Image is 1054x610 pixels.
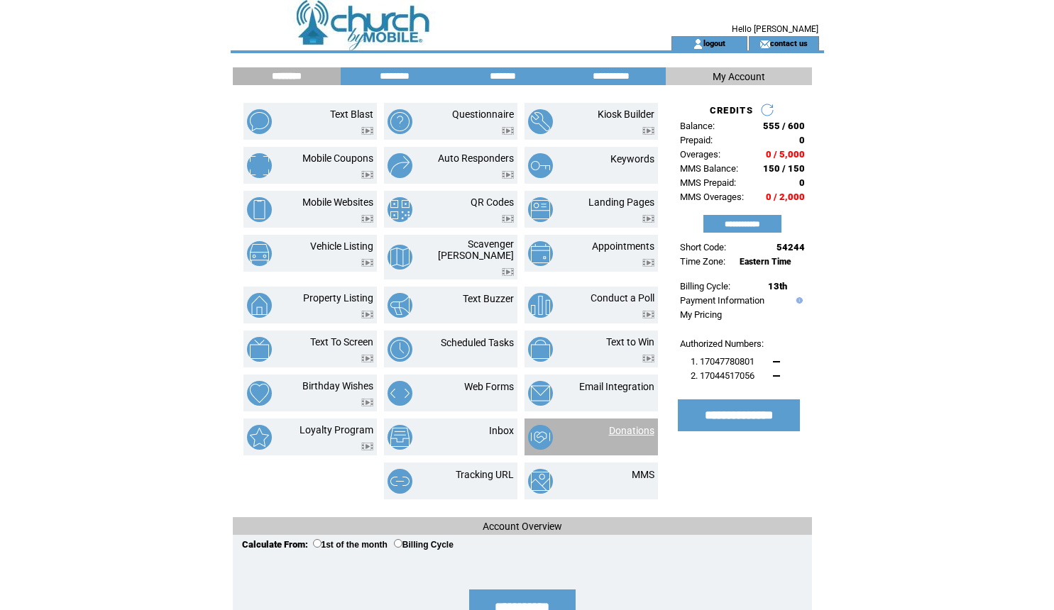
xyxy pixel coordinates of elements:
span: 13th [768,281,787,292]
span: 54244 [776,242,805,253]
span: MMS Overages: [680,192,744,202]
img: tracking-url.png [388,469,412,494]
a: QR Codes [471,196,514,208]
span: MMS Balance: [680,163,738,174]
span: Account Overview [483,521,562,532]
img: account_icon.gif [693,38,703,50]
img: video.png [361,171,373,179]
img: video.png [502,171,514,179]
a: Text Buzzer [463,293,514,304]
span: 0 [799,177,805,188]
img: web-forms.png [388,381,412,406]
a: Keywords [610,153,654,165]
a: Auto Responders [438,152,514,164]
span: Time Zone: [680,256,725,267]
img: loyalty-program.png [247,425,272,450]
a: Scheduled Tasks [441,337,514,348]
a: Inbox [489,425,514,436]
a: contact us [770,38,808,48]
img: mobile-websites.png [247,197,272,222]
label: Billing Cycle [394,540,454,550]
span: CREDITS [710,105,753,116]
img: landing-pages.png [528,197,553,222]
img: video.png [642,127,654,135]
a: Text Blast [330,109,373,120]
img: video.png [502,127,514,135]
a: Web Forms [464,381,514,392]
img: email-integration.png [528,381,553,406]
img: video.png [502,215,514,223]
a: Birthday Wishes [302,380,373,392]
label: 1st of the month [313,540,388,550]
span: 2. 17044517056 [691,370,754,381]
img: video.png [361,399,373,406]
a: Email Integration [579,381,654,392]
span: Prepaid: [680,135,713,145]
img: video.png [642,355,654,362]
img: inbox.png [388,425,412,450]
a: Text to Win [606,336,654,348]
a: Mobile Coupons [302,152,373,164]
a: logout [703,38,725,48]
span: Overages: [680,149,720,160]
img: video.png [361,259,373,267]
a: Questionnaire [452,109,514,120]
img: text-to-screen.png [247,337,272,362]
img: scavenger-hunt.png [388,245,412,270]
a: Donations [609,425,654,436]
span: 0 [799,135,805,145]
img: text-blast.png [247,109,272,134]
a: Landing Pages [588,196,654,208]
span: Billing Cycle: [680,281,730,292]
a: Vehicle Listing [310,240,373,252]
input: Billing Cycle [394,539,402,548]
img: questionnaire.png [388,109,412,134]
span: Short Code: [680,242,726,253]
img: video.png [642,259,654,267]
span: 555 / 600 [763,121,805,131]
img: contact_us_icon.gif [759,38,770,50]
a: Scavenger [PERSON_NAME] [438,238,514,261]
span: My Account [713,71,765,82]
img: conduct-a-poll.png [528,293,553,318]
a: Loyalty Program [300,424,373,436]
img: video.png [361,215,373,223]
a: Payment Information [680,295,764,306]
img: text-to-win.png [528,337,553,362]
img: video.png [361,127,373,135]
a: Property Listing [303,292,373,304]
span: Hello [PERSON_NAME] [732,24,818,34]
img: help.gif [793,297,803,304]
span: Eastern Time [740,257,791,267]
img: property-listing.png [247,293,272,318]
img: kiosk-builder.png [528,109,553,134]
img: keywords.png [528,153,553,178]
img: mms.png [528,469,553,494]
input: 1st of the month [313,539,322,548]
img: video.png [361,311,373,318]
img: auto-responders.png [388,153,412,178]
span: 1. 17047780801 [691,356,754,367]
img: donations.png [528,425,553,450]
img: vehicle-listing.png [247,241,272,266]
span: MMS Prepaid: [680,177,736,188]
a: Mobile Websites [302,196,373,208]
span: 0 / 5,000 [766,149,805,160]
a: Text To Screen [310,336,373,348]
img: scheduled-tasks.png [388,337,412,362]
img: video.png [361,355,373,362]
img: appointments.png [528,241,553,266]
a: Tracking URL [456,469,514,480]
img: qr-codes.png [388,197,412,222]
span: 0 / 2,000 [766,192,805,202]
img: video.png [642,311,654,318]
img: birthday-wishes.png [247,381,272,406]
span: Calculate From: [242,539,308,550]
span: Balance: [680,121,715,131]
img: mobile-coupons.png [247,153,272,178]
img: text-buzzer.png [388,293,412,318]
a: MMS [632,469,654,480]
a: Conduct a Poll [591,292,654,304]
span: Authorized Numbers: [680,338,764,349]
span: 150 / 150 [763,163,805,174]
